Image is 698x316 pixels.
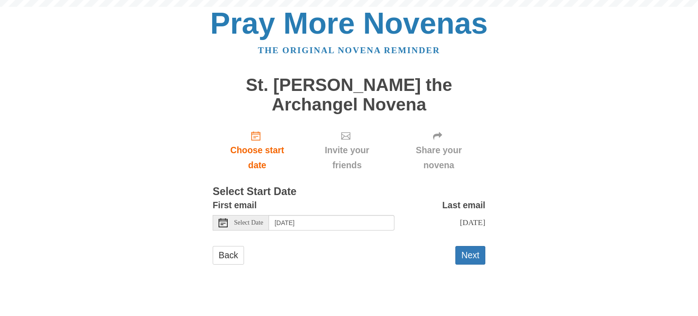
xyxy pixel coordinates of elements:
[213,186,485,198] h3: Select Start Date
[213,246,244,265] a: Back
[392,123,485,177] div: Click "Next" to confirm your start date first.
[311,143,383,173] span: Invite your friends
[258,45,440,55] a: The original novena reminder
[210,6,488,40] a: Pray More Novenas
[213,75,485,114] h1: St. [PERSON_NAME] the Archangel Novena
[234,220,263,226] span: Select Date
[213,198,257,213] label: First email
[460,218,485,227] span: [DATE]
[222,143,293,173] span: Choose start date
[442,198,485,213] label: Last email
[213,123,302,177] a: Choose start date
[302,123,392,177] div: Click "Next" to confirm your start date first.
[401,143,476,173] span: Share your novena
[455,246,485,265] button: Next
